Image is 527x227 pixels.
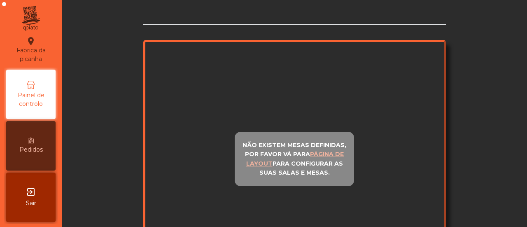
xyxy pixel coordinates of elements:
i: exit_to_app [26,187,36,197]
p: Não existem mesas definidas, por favor vá para para configurar as suas salas e mesas. [238,140,350,178]
img: qpiato [21,4,41,33]
u: página de layout [246,150,344,167]
span: Sair [26,199,36,208]
span: Pedidos [19,145,43,154]
div: Fabrica da picanha [7,36,55,63]
span: Painel de controlo [8,91,54,108]
i: location_on [26,36,36,46]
